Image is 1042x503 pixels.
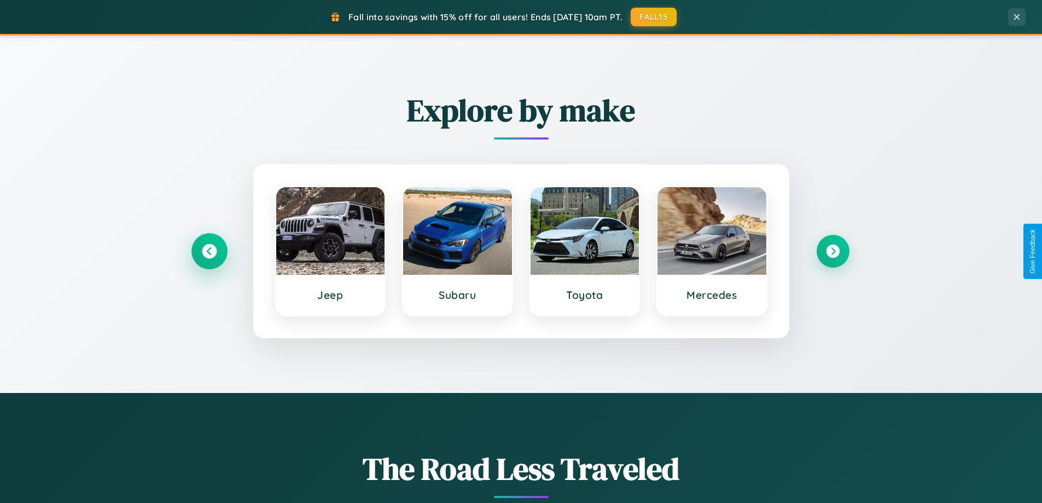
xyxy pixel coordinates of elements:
span: Fall into savings with 15% off for all users! Ends [DATE] 10am PT. [348,11,622,22]
h3: Subaru [414,288,501,302]
h2: Explore by make [193,89,849,131]
h3: Toyota [542,288,628,302]
div: Give Feedback [1029,229,1037,274]
button: FALL15 [631,8,677,26]
h1: The Road Less Traveled [193,448,849,490]
h3: Mercedes [668,288,755,302]
h3: Jeep [287,288,374,302]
